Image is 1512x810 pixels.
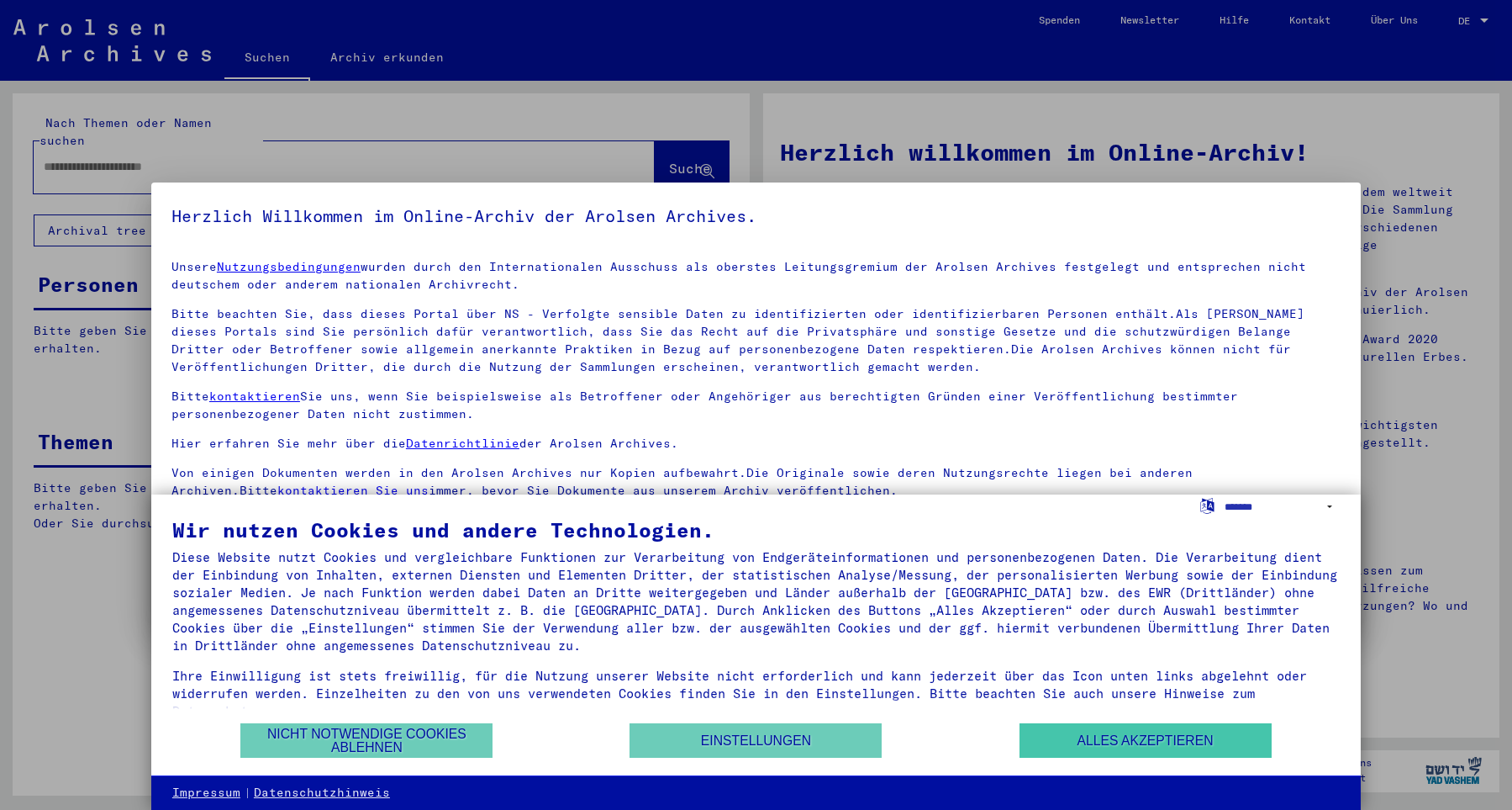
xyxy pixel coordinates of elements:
a: Nutzungsbedingungen [217,259,361,274]
a: Datenschutzhinweis [254,785,390,802]
p: Hier erfahren Sie mehr über die der Arolsen Archives. [171,435,1341,453]
select: Sprache auswählen [1225,495,1340,519]
a: Impressum [172,785,240,802]
p: Unsere wurden durch den Internationalen Ausschuss als oberstes Leitungsgremium der Arolsen Archiv... [171,258,1341,294]
a: Datenrichtlinie [406,436,519,451]
div: Wir nutzen Cookies und andere Technologien. [172,520,1340,540]
button: Nicht notwendige Cookies ablehnen [240,723,493,758]
div: Ihre Einwilligung ist stets freiwillig, für die Nutzung unserer Website nicht erforderlich und ka... [172,667,1340,720]
h5: Herzlich Willkommen im Online-Archiv der Arolsen Archives. [171,203,1341,230]
button: Einstellungen [630,723,882,758]
button: Alles akzeptieren [1019,723,1272,758]
a: kontaktieren Sie uns [277,483,429,498]
p: Bitte Sie uns, wenn Sie beispielsweise als Betroffener oder Angehöriger aus berechtigten Gründen ... [171,388,1341,423]
div: Diese Website nutzt Cookies und vergleichbare Funktionen zur Verarbeitung von Endgeräteinformatio... [172,548,1340,654]
p: Bitte beachten Sie, dass dieses Portal über NS - Verfolgte sensible Daten zu identifizierten oder... [171,305,1341,376]
p: Von einigen Dokumenten werden in den Arolsen Archives nur Kopien aufbewahrt.Die Originale sowie d... [171,464,1341,500]
label: Sprache auswählen [1199,497,1216,513]
a: kontaktieren [209,389,300,404]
